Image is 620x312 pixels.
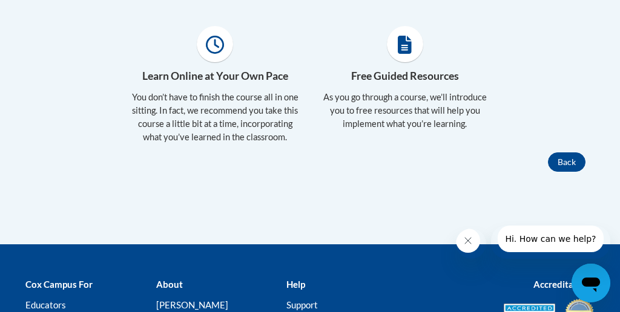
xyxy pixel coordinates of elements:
b: Accreditations [533,279,595,290]
b: About [156,279,183,290]
b: Cox Campus For [25,279,93,290]
iframe: Message from company [491,226,610,259]
p: As you go through a course, we’ll introduce you to free resources that will help you implement wh... [319,91,490,131]
iframe: Button to launch messaging window [572,264,610,302]
b: Help [286,279,305,290]
a: Educators [25,299,66,310]
h4: Free Guided Resources [319,68,490,84]
h4: Learn Online at Your Own Pace [130,68,301,84]
button: Back [548,152,585,172]
a: Support [286,299,318,310]
iframe: Close message [456,229,486,259]
p: You don’t have to finish the course all in one sitting. In fact, we recommend you take this cours... [130,91,301,144]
